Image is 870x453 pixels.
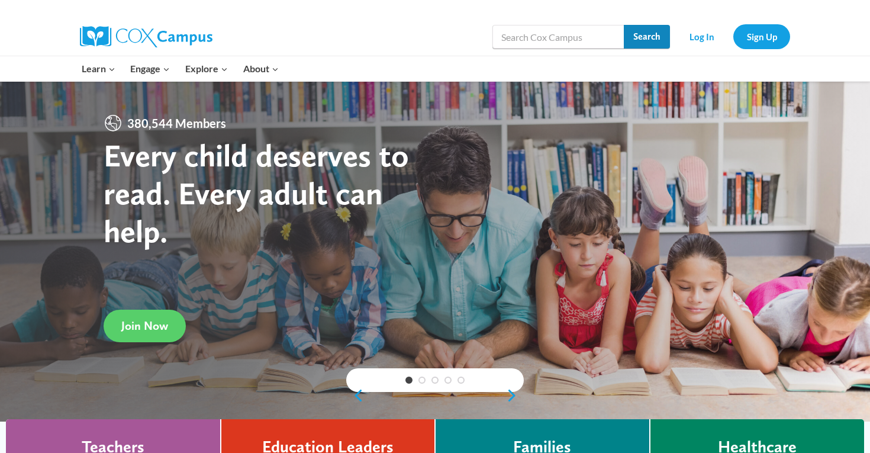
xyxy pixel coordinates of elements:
[733,24,790,49] a: Sign Up
[418,377,426,384] a: 2
[178,56,236,81] button: Child menu of Explore
[104,310,186,342] a: Join Now
[104,136,409,249] strong: Every child deserves to read. Every adult can help.
[80,26,212,47] img: Cox Campus
[121,319,168,333] span: Join Now
[506,388,524,403] a: next
[236,56,286,81] button: Child menu of About
[444,377,452,384] a: 4
[676,24,790,49] nav: Secondary Navigation
[123,114,231,133] span: 380,544 Members
[74,56,286,81] nav: Primary Navigation
[346,384,524,407] div: content slider buttons
[74,56,123,81] button: Child menu of Learn
[492,25,670,49] input: Search Cox Campus
[676,24,727,49] a: Log In
[346,388,364,403] a: previous
[624,25,670,49] input: Search
[431,377,439,384] a: 3
[123,56,178,81] button: Child menu of Engage
[405,377,413,384] a: 1
[457,377,465,384] a: 5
